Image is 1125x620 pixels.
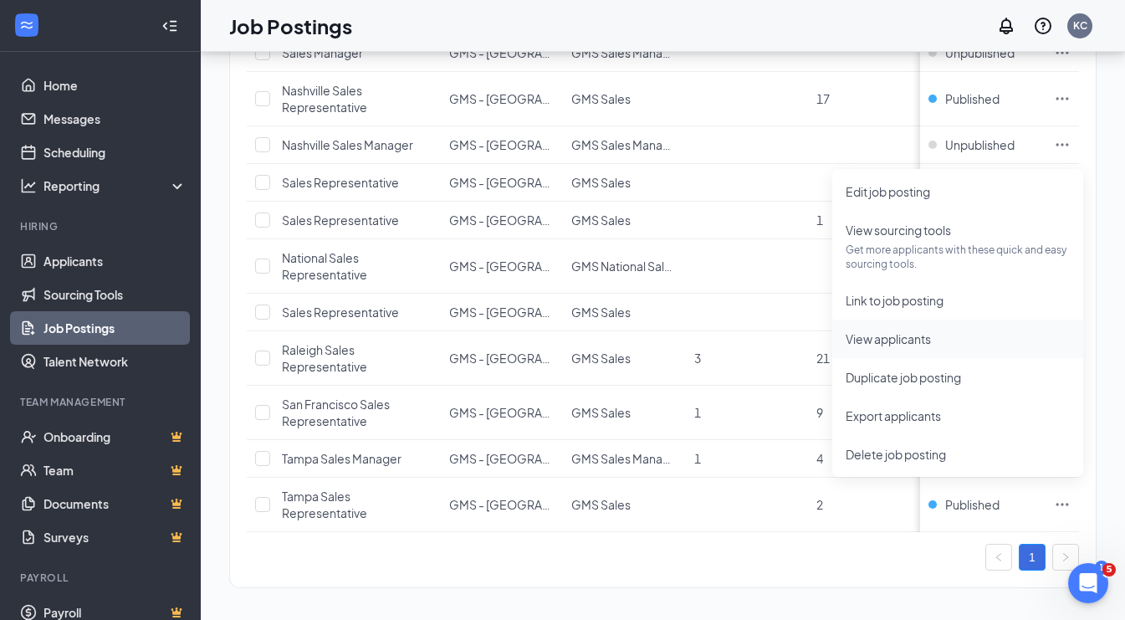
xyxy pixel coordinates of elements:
[571,305,631,320] span: GMS Sales
[282,175,399,190] span: Sales Representative
[441,126,563,164] td: GMS - Nashville, TN
[43,244,187,278] a: Applicants
[563,294,685,331] td: GMS Sales
[1068,563,1108,603] iframe: Intercom live chat
[449,91,735,106] span: GMS - [GEOGRAPHIC_DATA], [GEOGRAPHIC_DATA]
[43,345,187,378] a: Talent Network
[20,571,183,585] div: Payroll
[563,126,685,164] td: GMS Sales Manager
[161,18,178,34] svg: Collapse
[441,72,563,126] td: GMS - Nashville, TN
[449,497,735,512] span: GMS - [GEOGRAPHIC_DATA], [GEOGRAPHIC_DATA]
[1054,350,1071,366] svg: Ellipses
[449,45,735,60] span: GMS - [GEOGRAPHIC_DATA], [GEOGRAPHIC_DATA]
[441,294,563,331] td: GMS - Raleigh, NC
[571,137,682,152] span: GMS Sales Manager
[449,259,735,274] span: GMS - [GEOGRAPHIC_DATA], [GEOGRAPHIC_DATA]
[694,451,701,466] span: 1
[945,44,1015,61] span: Unpublished
[282,305,399,320] span: Sales Representative
[282,342,367,374] span: Raleigh Sales Representative
[449,213,735,228] span: GMS - [GEOGRAPHIC_DATA], [GEOGRAPHIC_DATA]
[1054,404,1071,421] svg: Ellipses
[43,278,187,311] a: Sourcing Tools
[945,350,1000,366] span: Published
[563,239,685,294] td: GMS National Sales
[282,213,399,228] span: Sales Representative
[994,552,1004,562] span: left
[816,351,830,366] span: 21
[563,440,685,478] td: GMS Sales Manager
[563,164,685,202] td: GMS Sales
[816,451,823,466] span: 4
[441,386,563,440] td: GMS - San Francisco, CA
[449,451,735,466] span: GMS - [GEOGRAPHIC_DATA], [GEOGRAPHIC_DATA]
[449,175,735,190] span: GMS - [GEOGRAPHIC_DATA], [GEOGRAPHIC_DATA]
[571,259,678,274] span: GMS National Sales
[945,496,1000,513] span: Published
[571,45,682,60] span: GMS Sales Manager
[229,12,352,40] h1: Job Postings
[282,397,390,428] span: San Francisco Sales Representative
[816,213,823,228] span: 1
[945,304,1015,320] span: Unpublished
[816,497,823,512] span: 2
[20,177,37,194] svg: Analysis
[571,451,682,466] span: GMS Sales Manager
[441,164,563,202] td: GMS - Nashville, TN
[449,405,735,420] span: GMS - [GEOGRAPHIC_DATA], [GEOGRAPHIC_DATA]
[282,451,401,466] span: Tampa Sales Manager
[1054,258,1071,274] svg: Ellipses
[816,91,830,106] span: 17
[996,16,1016,36] svg: Notifications
[1054,212,1071,228] svg: Ellipses
[18,17,35,33] svg: WorkstreamLogo
[1019,544,1046,571] li: 1
[945,174,1015,191] span: Unpublished
[1054,136,1071,153] svg: Ellipses
[563,34,685,72] td: GMS Sales Manager
[43,487,187,520] a: DocumentsCrown
[441,331,563,386] td: GMS - Raleigh, NC
[945,404,1000,421] span: Published
[1054,496,1071,513] svg: Ellipses
[1052,544,1079,571] button: right
[1020,545,1045,570] a: 1
[43,69,187,102] a: Home
[563,202,685,239] td: GMS Sales
[571,405,631,420] span: GMS Sales
[1061,552,1071,562] span: right
[43,520,187,554] a: SurveysCrown
[43,311,187,345] a: Job Postings
[945,450,1000,467] span: Published
[1102,563,1116,576] span: 5
[20,219,183,233] div: Hiring
[985,544,1012,571] li: Previous Page
[571,213,631,228] span: GMS Sales
[571,351,631,366] span: GMS Sales
[441,440,563,478] td: GMS - Tampa, FL
[1095,561,1108,575] div: 1
[1054,450,1071,467] svg: Ellipses
[945,136,1015,153] span: Unpublished
[449,137,735,152] span: GMS - [GEOGRAPHIC_DATA], [GEOGRAPHIC_DATA]
[571,175,631,190] span: GMS Sales
[563,331,685,386] td: GMS Sales
[945,90,1000,107] span: Published
[43,136,187,169] a: Scheduling
[571,497,631,512] span: GMS Sales
[441,478,563,532] td: GMS - Tampa, FL
[694,351,701,366] span: 3
[1054,44,1071,61] svg: Ellipses
[945,258,1015,274] span: Unpublished
[282,250,367,282] span: National Sales Representative
[43,453,187,487] a: TeamCrown
[441,239,563,294] td: GMS - Phoenix, AZ
[1054,90,1071,107] svg: Ellipses
[945,212,1015,228] span: Unpublished
[282,83,367,115] span: Nashville Sales Representative
[282,137,413,152] span: Nashville Sales Manager
[1054,174,1071,191] svg: Ellipses
[441,202,563,239] td: GMS - Phoenix, AZ
[563,72,685,126] td: GMS Sales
